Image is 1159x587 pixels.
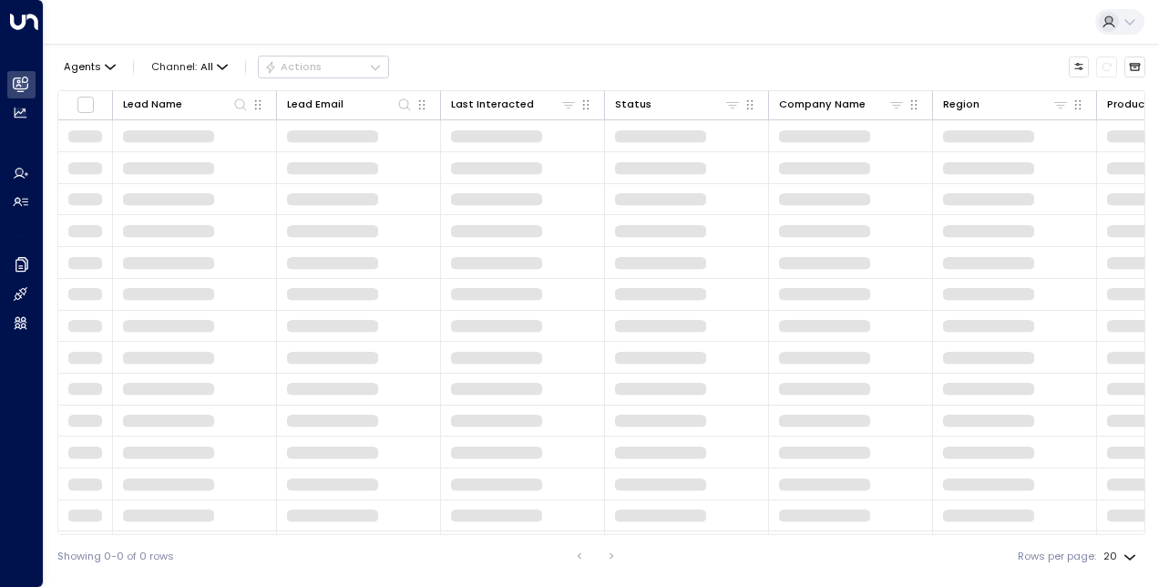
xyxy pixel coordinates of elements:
[943,96,1069,113] div: Region
[1069,57,1090,77] button: Customize
[57,57,121,77] button: Agents
[451,96,577,113] div: Last Interacted
[287,96,413,113] div: Lead Email
[1107,96,1150,113] div: Product
[200,61,213,73] span: All
[451,96,534,113] div: Last Interacted
[287,96,344,113] div: Lead Email
[1018,549,1096,564] label: Rows per page:
[568,545,624,567] nav: pagination navigation
[615,96,651,113] div: Status
[1103,545,1140,568] div: 20
[943,96,980,113] div: Region
[258,56,389,77] button: Actions
[123,96,182,113] div: Lead Name
[145,57,233,77] button: Channel:All
[779,96,905,113] div: Company Name
[1124,57,1145,77] button: Archived Leads
[123,96,249,113] div: Lead Name
[64,62,101,72] span: Agents
[779,96,866,113] div: Company Name
[1096,57,1117,77] span: Refresh
[615,96,741,113] div: Status
[145,57,233,77] span: Channel:
[264,60,322,73] div: Actions
[57,549,174,564] div: Showing 0-0 of 0 rows
[258,56,389,77] div: Button group with a nested menu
